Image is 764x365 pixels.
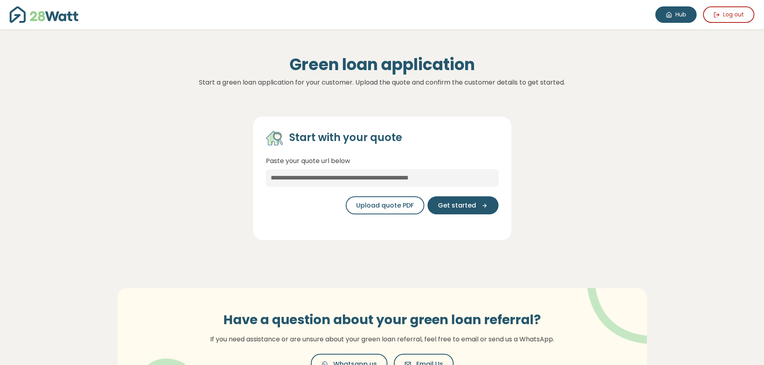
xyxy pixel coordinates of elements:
p: Start a green loan application for your customer. Upload the quote and confirm the customer detai... [108,77,657,88]
span: Upload quote PDF [356,201,414,210]
a: Hub [655,6,697,23]
p: If you need assistance or are unsure about your green loan referral, feel free to email or send u... [200,334,565,345]
button: Log out [703,6,754,23]
span: Get started [438,201,476,210]
button: Upload quote PDF [346,196,424,214]
p: Paste your quote url below [266,156,499,166]
button: Get started [428,196,499,214]
h3: Have a question about your green loan referral? [200,312,565,327]
h4: Start with your quote [289,131,402,145]
img: vector [566,266,671,344]
img: 28Watt [10,6,78,23]
h1: Green loan application [108,55,657,74]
